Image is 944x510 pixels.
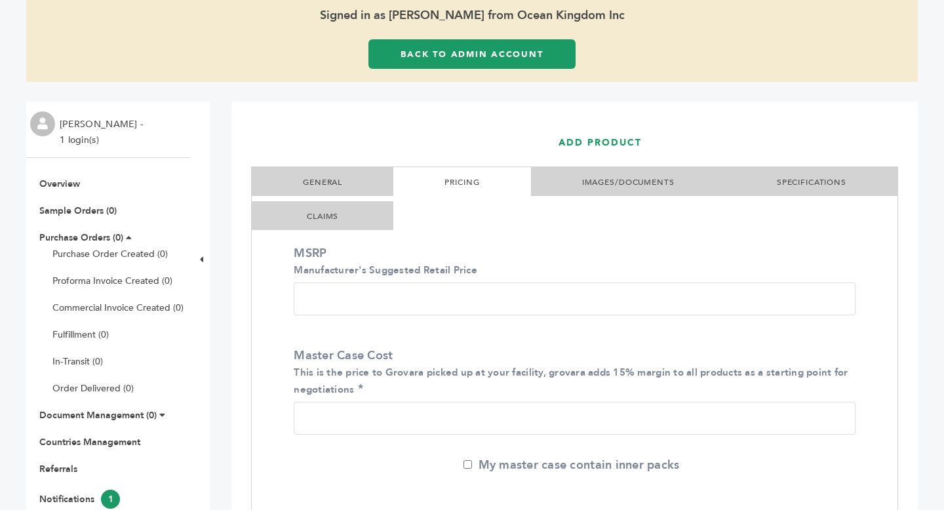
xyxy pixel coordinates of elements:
[39,463,77,475] a: Referrals
[444,177,479,187] a: PRICING
[582,177,675,187] a: IMAGES/DOCUMENTS
[307,211,338,222] a: CLAIMS
[39,436,140,448] a: Countries Management
[303,177,342,187] a: GENERAL
[559,119,882,167] h1: ADD PRODUCT
[52,275,172,287] a: Proforma Invoice Created (0)
[52,248,168,260] a: Purchase Order Created (0)
[39,231,123,244] a: Purchase Orders (0)
[52,328,109,341] a: Fulfillment (0)
[39,493,120,505] a: Notifications1
[294,264,477,277] small: Manufacturer's Suggested Retail Price
[294,366,848,395] small: This is the price to Grovara picked up at your facility, grovara adds 15% margin to all products ...
[52,355,103,368] a: In-Transit (0)
[39,178,80,190] a: Overview
[294,347,849,397] label: Master Case Cost
[60,117,146,148] li: [PERSON_NAME] - 1 login(s)
[52,382,134,395] a: Order Delivered (0)
[368,39,576,69] a: Back to Admin Account
[294,245,849,278] label: MSRP
[777,177,846,187] a: SPECIFICATIONS
[39,409,157,422] a: Document Management (0)
[39,205,117,217] a: Sample Orders (0)
[30,111,55,136] img: profile.png
[101,490,120,509] span: 1
[463,457,680,473] label: My master case contain inner packs
[52,302,184,314] a: Commercial Invoice Created (0)
[463,460,472,469] input: My master case contain inner packs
